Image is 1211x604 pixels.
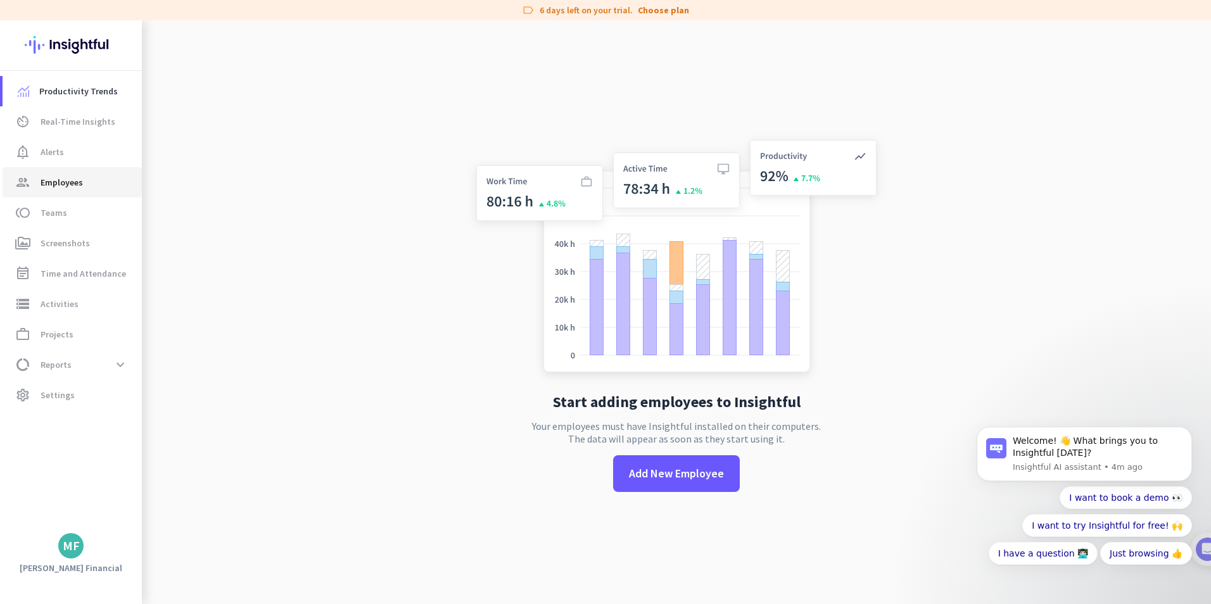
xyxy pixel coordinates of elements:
[41,266,126,281] span: Time and Attendance
[41,357,72,372] span: Reports
[109,353,132,376] button: expand_more
[467,132,886,384] img: no-search-results
[3,258,142,289] a: event_noteTime and Attendance
[15,266,30,281] i: event_note
[638,4,689,16] a: Choose plan
[41,114,115,129] span: Real-Time Insights
[41,144,64,160] span: Alerts
[522,4,535,16] i: label
[553,394,801,410] h2: Start adding employees to Insightful
[41,387,75,403] span: Settings
[41,205,67,220] span: Teams
[3,289,142,319] a: storageActivities
[15,327,30,342] i: work_outline
[18,85,29,97] img: menu-item
[3,380,142,410] a: settingsSettings
[15,387,30,403] i: settings
[629,465,724,482] span: Add New Employee
[41,327,73,342] span: Projects
[958,329,1211,598] iframe: Intercom notifications message
[3,228,142,258] a: perm_mediaScreenshots
[3,167,142,198] a: groupEmployees
[3,76,142,106] a: menu-itemProductivity Trends
[63,539,80,552] div: MF
[3,319,142,349] a: work_outlineProjects
[15,205,30,220] i: toll
[41,175,83,190] span: Employees
[3,198,142,228] a: tollTeams
[3,137,142,167] a: notification_importantAlerts
[39,84,118,99] span: Productivity Trends
[15,236,30,251] i: perm_media
[15,296,30,311] i: storage
[15,144,30,160] i: notification_important
[3,349,142,380] a: data_usageReportsexpand_more
[15,357,30,372] i: data_usage
[15,175,30,190] i: group
[41,236,90,251] span: Screenshots
[532,420,821,445] p: Your employees must have Insightful installed on their computers. The data will appear as soon as...
[41,296,79,311] span: Activities
[25,20,117,70] img: Insightful logo
[15,114,30,129] i: av_timer
[3,106,142,137] a: av_timerReal-Time Insights
[613,455,740,492] button: Add New Employee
